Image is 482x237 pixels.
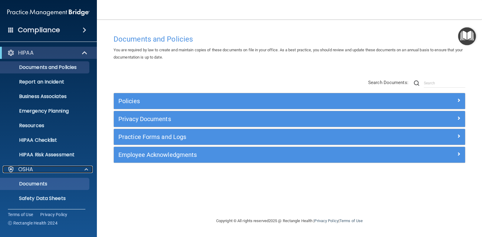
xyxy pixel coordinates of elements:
a: HIPAA [7,49,88,56]
a: Practice Forms and Logs [118,132,461,142]
h5: Privacy Documents [118,116,373,122]
p: OSHA [18,166,33,173]
p: Emergency Planning [4,108,87,114]
p: Business Associates [4,93,87,100]
div: Copyright © All rights reserved 2025 @ Rectangle Health | | [179,211,400,231]
p: HIPAA Checklist [4,137,87,143]
button: Open Resource Center [458,27,476,45]
h4: Documents and Policies [114,35,465,43]
a: Privacy Documents [118,114,461,124]
p: Documents and Policies [4,64,87,70]
input: Search [424,79,465,88]
a: Employee Acknowledgments [118,150,461,160]
a: Terms of Use [8,212,33,218]
p: Resources [4,123,87,129]
p: HIPAA [18,49,34,56]
a: Policies [118,96,461,106]
p: Report an Incident [4,79,87,85]
p: Documents [4,181,87,187]
img: PMB logo [7,6,90,19]
span: You are required by law to create and maintain copies of these documents on file in your office. ... [114,48,463,59]
a: Privacy Policy [40,212,68,218]
a: OSHA [7,166,88,173]
h5: Practice Forms and Logs [118,134,373,140]
h5: Employee Acknowledgments [118,151,373,158]
a: Terms of Use [339,218,363,223]
p: Safety Data Sheets [4,195,87,201]
span: Search Documents: [368,80,408,85]
span: Ⓒ Rectangle Health 2024 [8,220,58,226]
h4: Compliance [18,26,60,34]
img: ic-search.3b580494.png [414,80,419,86]
a: Privacy Policy [314,218,338,223]
h5: Policies [118,98,373,104]
p: HIPAA Risk Assessment [4,152,87,158]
